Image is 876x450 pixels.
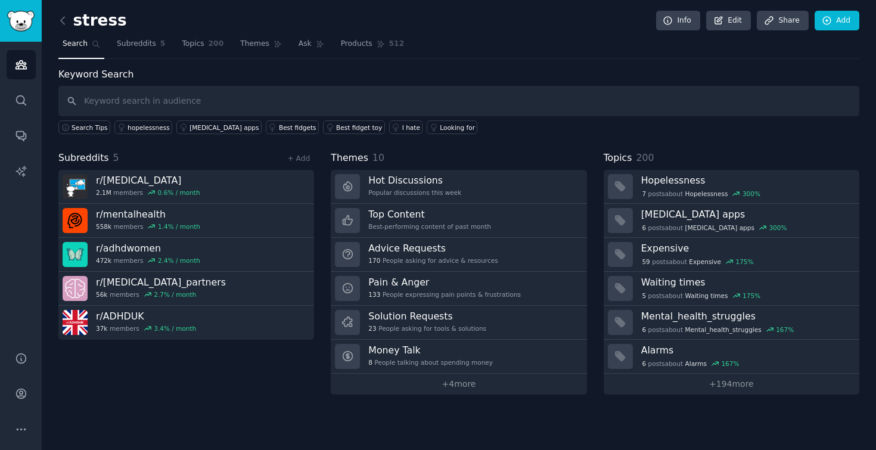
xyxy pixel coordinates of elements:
div: post s about [641,188,762,199]
div: hopelessness [128,123,170,132]
a: Looking for [427,120,477,134]
span: Mental_health_struggles [685,325,762,334]
label: Keyword Search [58,69,133,80]
img: ADHDUK [63,310,88,335]
a: Add [815,11,859,31]
div: post s about [641,222,788,233]
div: People asking for tools & solutions [368,324,486,333]
a: Alarms6postsaboutAlarms167% [604,340,859,374]
a: hopelessness [114,120,172,134]
h3: Advice Requests [368,242,498,255]
span: Themes [331,151,368,166]
span: 512 [389,39,405,49]
a: Subreddits5 [113,35,169,59]
div: 300 % [743,190,760,198]
span: Subreddits [117,39,156,49]
a: Edit [706,11,751,31]
a: [MEDICAL_DATA] apps [176,120,262,134]
span: Hopelessness [685,190,728,198]
span: Subreddits [58,151,109,166]
img: ADHD_partners [63,276,88,301]
a: Best fidgets [266,120,319,134]
h3: Waiting times [641,276,851,288]
span: Ask [299,39,312,49]
a: Waiting times5postsaboutWaiting times175% [604,272,859,306]
div: Looking for [440,123,475,132]
span: 170 [368,256,380,265]
div: 167 % [721,359,739,368]
input: Keyword search in audience [58,86,859,116]
div: 175 % [743,291,760,300]
div: 167 % [776,325,794,334]
div: post s about [641,324,795,335]
h3: r/ [MEDICAL_DATA] [96,174,200,187]
div: post s about [641,256,755,267]
span: 59 [642,257,650,266]
span: Search [63,39,88,49]
div: 300 % [769,224,787,232]
h3: Top Content [368,208,491,221]
a: Top ContentBest-performing content of past month [331,204,586,238]
h3: r/ adhdwomen [96,242,200,255]
a: Search [58,35,104,59]
div: 2.7 % / month [154,290,196,299]
div: People asking for advice & resources [368,256,498,265]
div: People talking about spending money [368,358,493,367]
a: Solution Requests23People asking for tools & solutions [331,306,586,340]
h3: Money Talk [368,344,493,356]
div: Best-performing content of past month [368,222,491,231]
h3: Pain & Anger [368,276,521,288]
span: 558k [96,222,111,231]
a: + Add [287,154,310,163]
a: r/[MEDICAL_DATA]_partners56kmembers2.7% / month [58,272,314,306]
h3: r/ mentalhealth [96,208,200,221]
a: r/adhdwomen472kmembers2.4% / month [58,238,314,272]
div: People expressing pain points & frustrations [368,290,521,299]
h3: Solution Requests [368,310,486,322]
a: Best fidget toy [323,120,385,134]
a: +194more [604,374,859,395]
h3: Mental_health_struggles [641,310,851,322]
a: Ask [294,35,328,59]
img: mentalhealth [63,208,88,233]
span: 7 [642,190,646,198]
a: Hopelessness7postsaboutHopelessness300% [604,170,859,204]
div: 175 % [735,257,753,266]
span: 5 [160,39,166,49]
h3: Hot Discussions [368,174,461,187]
div: members [96,222,200,231]
img: adhdwomen [63,242,88,267]
span: 8 [368,358,372,367]
span: 2.1M [96,188,111,197]
span: Alarms [685,359,707,368]
span: 472k [96,256,111,265]
div: members [96,324,196,333]
span: Themes [240,39,269,49]
span: Topics [604,151,632,166]
span: 200 [209,39,224,49]
a: I hate [389,120,423,134]
span: 133 [368,290,380,299]
img: ADHD [63,174,88,199]
span: 6 [642,224,646,232]
span: 200 [636,152,654,163]
h3: Expensive [641,242,851,255]
span: Waiting times [685,291,728,300]
a: r/mentalhealth558kmembers1.4% / month [58,204,314,238]
h3: r/ [MEDICAL_DATA]_partners [96,276,226,288]
a: Expensive59postsaboutExpensive175% [604,238,859,272]
span: 6 [642,325,646,334]
div: Best fidgets [279,123,316,132]
a: r/ADHDUK37kmembers3.4% / month [58,306,314,340]
div: 0.6 % / month [158,188,200,197]
div: 1.4 % / month [158,222,200,231]
h2: stress [58,11,127,30]
a: Advice Requests170People asking for advice & resources [331,238,586,272]
div: members [96,256,200,265]
span: 10 [372,152,384,163]
div: 3.4 % / month [154,324,196,333]
span: 5 [642,291,646,300]
h3: Hopelessness [641,174,851,187]
div: Popular discussions this week [368,188,461,197]
div: post s about [641,290,762,301]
